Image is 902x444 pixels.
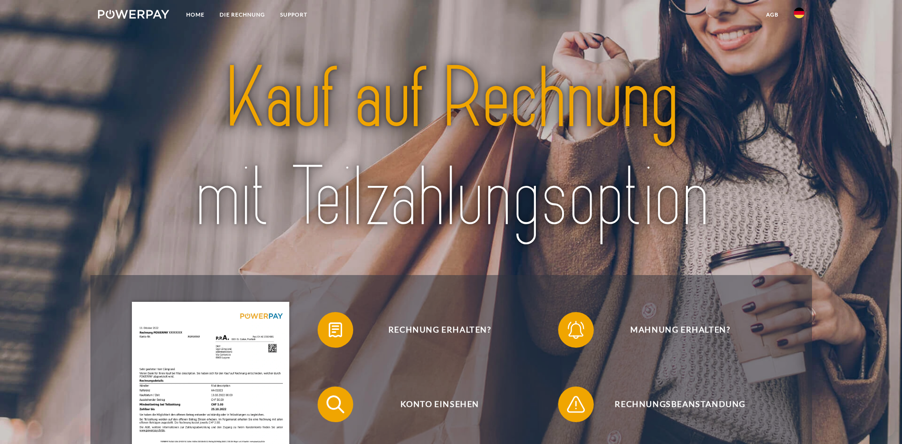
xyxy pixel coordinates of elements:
[866,408,895,437] iframe: Schaltfläche zum Öffnen des Messaging-Fensters
[133,45,769,252] img: title-powerpay_de.svg
[179,7,212,23] a: Home
[571,312,789,348] span: Mahnung erhalten?
[565,319,587,341] img: qb_bell.svg
[324,393,347,415] img: qb_search.svg
[324,319,347,341] img: qb_bill.svg
[318,312,549,348] button: Rechnung erhalten?
[558,386,790,422] button: Rechnungsbeanstandung
[558,312,790,348] button: Mahnung erhalten?
[565,393,587,415] img: qb_warning.svg
[331,312,549,348] span: Rechnung erhalten?
[759,7,786,23] a: agb
[794,8,804,18] img: de
[212,7,273,23] a: DIE RECHNUNG
[571,386,789,422] span: Rechnungsbeanstandung
[98,10,170,19] img: logo-powerpay-white.svg
[331,386,549,422] span: Konto einsehen
[273,7,315,23] a: SUPPORT
[318,386,549,422] button: Konto einsehen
